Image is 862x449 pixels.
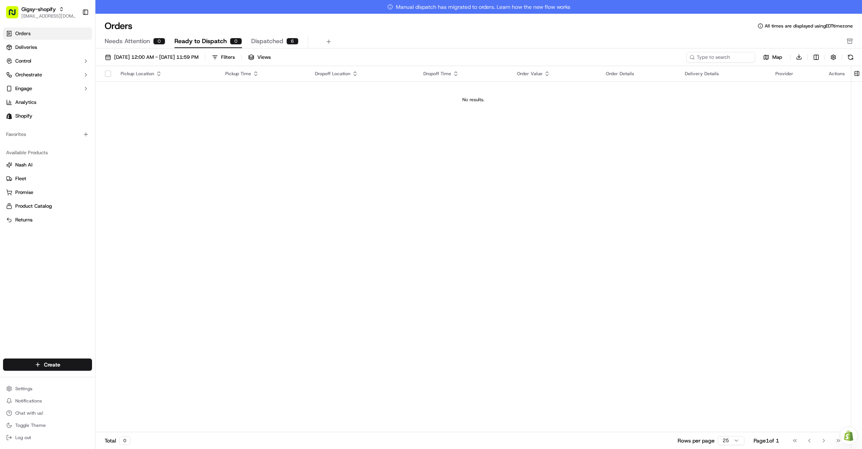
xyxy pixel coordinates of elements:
span: Dispatched [251,37,283,46]
div: 0 [119,436,131,445]
button: Views [245,52,274,63]
button: Promise [3,186,92,199]
span: Control [15,58,31,65]
div: Order Value [517,71,594,77]
span: Log out [15,434,31,441]
a: Nash AI [6,162,89,168]
a: Returns [6,216,89,223]
button: Gigsy-shopify [21,5,56,13]
span: All times are displayed using EDT timezone [765,23,853,29]
div: Order Details [606,71,673,77]
span: Settings [15,386,32,392]
button: Notifications [3,396,92,406]
div: Favorites [3,128,92,141]
div: Dropoff Location [315,71,411,77]
a: Product Catalog [6,203,89,210]
input: Type to search [686,52,755,63]
span: Product Catalog [15,203,52,210]
div: Dropoff Time [423,71,505,77]
span: Deliveries [15,44,37,51]
span: Notifications [15,398,42,404]
a: Fleet [6,175,89,182]
span: Orders [15,30,31,37]
button: Create [3,359,92,371]
span: Create [44,361,60,368]
span: Analytics [15,99,36,106]
span: Engage [15,85,32,92]
button: Fleet [3,173,92,185]
span: Returns [15,216,32,223]
button: Refresh [845,52,856,63]
span: Nash AI [15,162,32,168]
div: No results. [98,97,848,103]
button: Control [3,55,92,67]
div: Provider [775,71,817,77]
a: Analytics [3,96,92,108]
span: Needs Attention [105,37,150,46]
span: Chat with us! [15,410,43,416]
div: Total [105,436,131,445]
button: Chat with us! [3,408,92,418]
span: Manual dispatch has migrated to orders. Learn how the new flow works [387,3,570,11]
button: Orchestrate [3,69,92,81]
a: Shopify [3,110,92,122]
button: Product Catalog [3,200,92,212]
div: 0 [230,38,242,45]
div: Pickup Location [121,71,213,77]
span: Promise [15,189,33,196]
button: Log out [3,432,92,443]
button: [EMAIL_ADDRESS][DOMAIN_NAME] [21,13,76,19]
a: Deliveries [3,41,92,53]
button: Gigsy-shopify[EMAIL_ADDRESS][DOMAIN_NAME] [3,3,79,21]
div: 6 [286,38,299,45]
span: Shopify [15,113,32,120]
button: [DATE] 12:00 AM - [DATE] 11:59 PM [102,52,202,63]
button: Nash AI [3,159,92,171]
div: Available Products [3,147,92,159]
span: Views [257,54,271,61]
button: Settings [3,383,92,394]
button: Returns [3,214,92,226]
span: Orchestrate [15,71,42,78]
span: Toggle Theme [15,422,46,428]
div: Filters [221,54,235,61]
span: Ready to Dispatch [174,37,227,46]
img: Shopify logo [6,113,12,119]
a: Promise [6,189,89,196]
h1: Orders [105,20,132,32]
div: 0 [153,38,165,45]
div: Actions [829,71,845,77]
button: Toggle Theme [3,420,92,431]
a: Orders [3,27,92,40]
div: Delivery Details [685,71,763,77]
span: [DATE] 12:00 AM - [DATE] 11:59 PM [114,54,199,61]
span: Map [772,54,782,61]
button: Map [758,53,787,62]
button: Filters [208,52,238,63]
p: Rows per page [678,437,715,444]
span: Fleet [15,175,26,182]
button: Engage [3,82,92,95]
div: Page 1 of 1 [754,437,779,444]
div: Pickup Time [225,71,303,77]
